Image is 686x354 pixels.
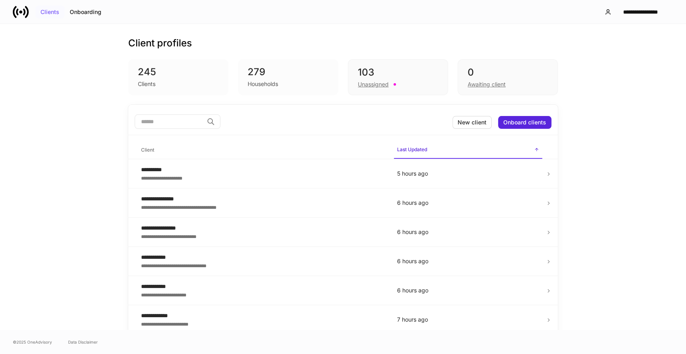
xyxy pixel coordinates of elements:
[397,286,539,294] p: 6 hours ago
[128,37,192,50] h3: Client profiles
[503,120,546,125] div: Onboard clients
[397,170,539,178] p: 5 hours ago
[248,80,278,88] div: Households
[348,59,448,95] div: 103Unassigned
[397,228,539,236] p: 6 hours ago
[13,339,52,345] span: © 2025 OneAdvisory
[452,116,492,129] button: New client
[358,66,438,79] div: 103
[65,6,107,18] button: Onboarding
[397,199,539,207] p: 6 hours ago
[397,146,427,153] h6: Last Updated
[35,6,65,18] button: Clients
[138,80,155,88] div: Clients
[458,59,558,95] div: 0Awaiting client
[141,146,154,154] h6: Client
[468,80,506,88] div: Awaiting client
[248,66,329,78] div: 279
[138,66,219,78] div: 245
[397,257,539,265] p: 6 hours ago
[498,116,551,129] button: Onboard clients
[138,142,387,158] span: Client
[458,120,486,125] div: New client
[358,80,389,88] div: Unassigned
[468,66,548,79] div: 0
[397,316,539,324] p: 7 hours ago
[394,142,542,159] span: Last Updated
[68,339,98,345] a: Data Disclaimer
[40,9,59,15] div: Clients
[70,9,101,15] div: Onboarding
